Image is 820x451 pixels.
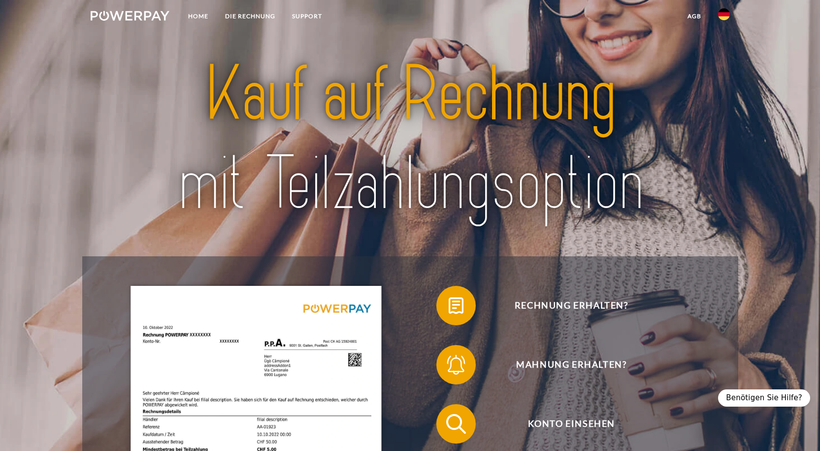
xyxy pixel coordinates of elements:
[718,389,810,407] div: Benötigen Sie Hilfe?
[451,286,692,325] span: Rechnung erhalten?
[436,404,692,444] button: Konto einsehen
[217,7,284,25] a: DIE RECHNUNG
[444,352,468,377] img: qb_bell.svg
[122,45,698,233] img: title-powerpay_de.svg
[444,412,468,436] img: qb_search.svg
[718,8,730,20] img: de
[284,7,330,25] a: SUPPORT
[451,404,692,444] span: Konto einsehen
[444,293,468,318] img: qb_bill.svg
[436,286,692,325] button: Rechnung erhalten?
[451,345,692,384] span: Mahnung erhalten?
[436,345,692,384] button: Mahnung erhalten?
[91,11,170,21] img: logo-powerpay-white.svg
[679,7,710,25] a: agb
[180,7,217,25] a: Home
